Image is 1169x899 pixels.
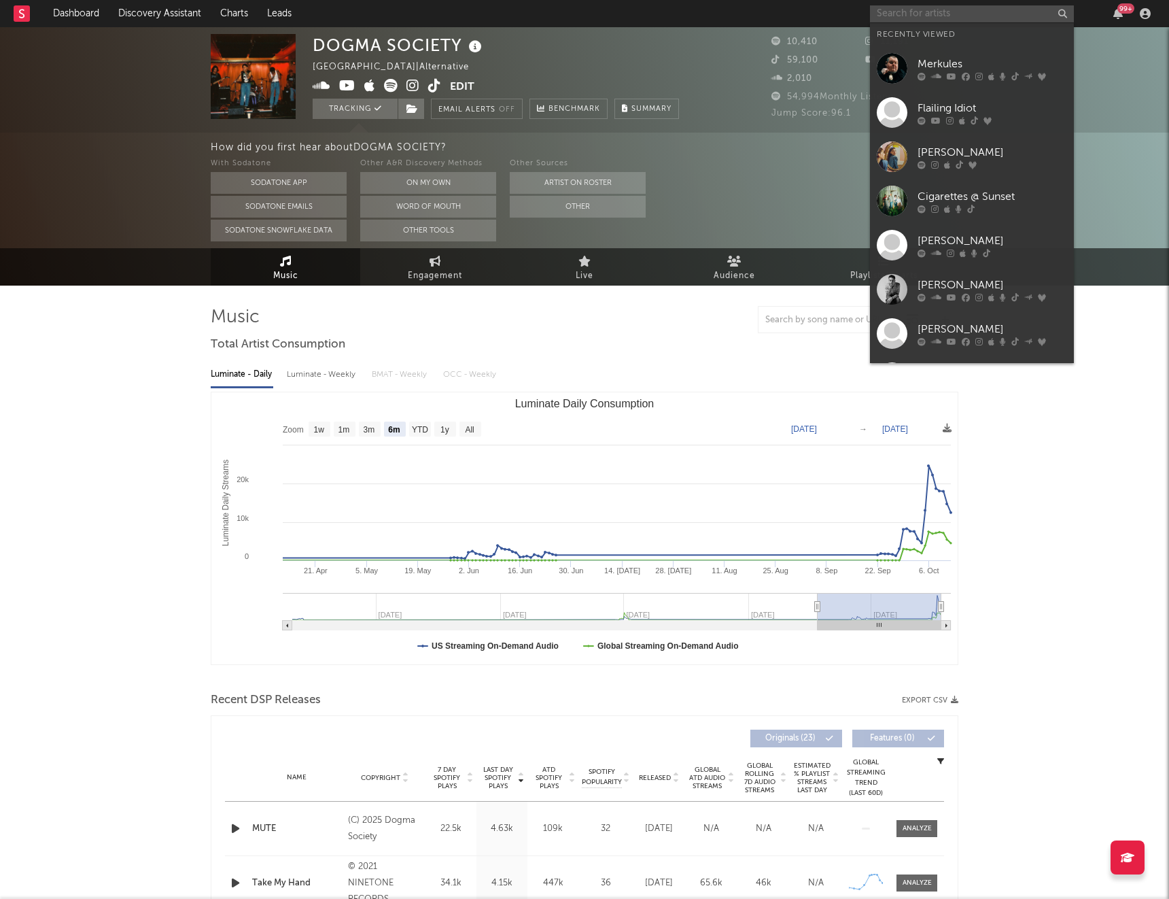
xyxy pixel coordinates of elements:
[360,156,496,172] div: Other A&R Discovery Methods
[252,877,341,890] a: Take My Hand
[440,425,449,435] text: 1y
[597,641,739,651] text: Global Streaming On-Demand Audio
[919,566,939,575] text: 6. Oct
[791,424,817,434] text: [DATE]
[870,5,1074,22] input: Search for artists
[636,822,682,836] div: [DATE]
[845,758,886,798] div: Global Streaming Trend (Last 60D)
[252,773,341,783] div: Name
[459,566,479,575] text: 2. Jun
[870,267,1074,311] a: [PERSON_NAME]
[313,59,485,75] div: [GEOGRAPHIC_DATA] | Alternative
[816,566,837,575] text: 8. Sep
[388,425,400,435] text: 6m
[450,79,474,96] button: Edit
[480,877,524,890] div: 4.15k
[273,268,298,284] span: Music
[221,460,230,546] text: Luminate Daily Streams
[211,692,321,709] span: Recent DSP Releases
[531,822,575,836] div: 109k
[237,475,249,484] text: 20k
[283,425,304,435] text: Zoom
[688,822,734,836] div: N/A
[859,424,867,434] text: →
[741,822,786,836] div: N/A
[360,196,496,218] button: Word Of Mouth
[865,566,891,575] text: 22. Sep
[793,762,831,794] span: Estimated % Playlist Streams Last Day
[741,877,786,890] div: 46k
[793,822,839,836] div: N/A
[510,196,646,218] button: Other
[631,105,671,113] span: Summary
[870,311,1074,356] a: [PERSON_NAME]
[237,514,249,522] text: 10k
[314,425,325,435] text: 1w
[431,99,523,119] button: Email AlertsOff
[313,99,398,119] button: Tracking
[850,268,918,284] span: Playlists/Charts
[211,220,347,241] button: Sodatone Snowflake Data
[918,56,1067,72] div: Merkules
[582,767,622,787] span: Spotify Popularity
[429,766,465,790] span: 7 Day Spotify Plays
[211,337,345,353] span: Total Artist Consumption
[763,566,788,575] text: 25. Aug
[865,56,907,65] span: 3,300
[861,734,924,743] span: Features ( 0 )
[614,99,679,119] button: Summary
[771,92,903,101] span: 54,994 Monthly Listeners
[348,813,422,845] div: (C) 2025 Dogma Society
[480,822,524,836] div: 4.63k
[870,179,1074,223] a: Cigarettes @ Sunset
[809,248,958,286] a: Playlists/Charts
[902,696,958,705] button: Export CSV
[865,37,909,46] span: 11,191
[870,356,1074,400] a: [PERSON_NAME]
[360,172,496,194] button: On My Own
[338,425,350,435] text: 1m
[877,27,1067,43] div: Recently Viewed
[750,730,842,747] button: Originals(23)
[429,822,473,836] div: 22.5k
[1117,3,1134,14] div: 99 +
[659,248,809,286] a: Audience
[245,552,249,560] text: 0
[576,268,593,284] span: Live
[918,144,1067,160] div: [PERSON_NAME]
[655,566,691,575] text: 28. [DATE]
[211,363,273,386] div: Luminate - Daily
[531,877,575,890] div: 447k
[870,90,1074,135] a: Flailing Idiot
[361,774,400,782] span: Copyright
[636,877,682,890] div: [DATE]
[211,156,347,172] div: With Sodatone
[211,392,958,664] svg: Luminate Daily Consumption
[771,56,818,65] span: 59,100
[688,766,726,790] span: Global ATD Audio Streams
[211,139,1169,156] div: How did you first hear about DOGMA SOCIETY ?
[465,425,474,435] text: All
[918,277,1067,293] div: [PERSON_NAME]
[852,730,944,747] button: Features(0)
[360,248,510,286] a: Engagement
[252,822,341,836] a: MUTE
[510,248,659,286] a: Live
[582,877,629,890] div: 36
[771,37,818,46] span: 10,410
[758,315,902,326] input: Search by song name or URL
[639,774,671,782] span: Released
[287,363,358,386] div: Luminate - Weekly
[364,425,375,435] text: 3m
[918,233,1067,249] div: [PERSON_NAME]
[604,566,640,575] text: 14. [DATE]
[432,641,559,651] text: US Streaming On-Demand Audio
[480,766,516,790] span: Last Day Spotify Plays
[918,100,1067,116] div: Flailing Idiot
[582,822,629,836] div: 32
[870,223,1074,267] a: [PERSON_NAME]
[508,566,532,575] text: 16. Jun
[712,566,737,575] text: 11. Aug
